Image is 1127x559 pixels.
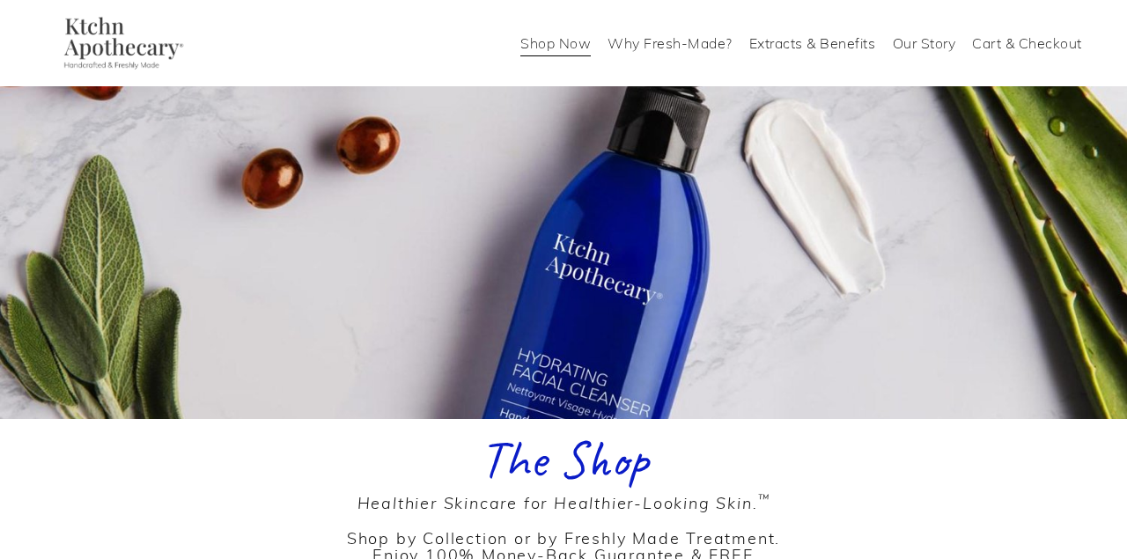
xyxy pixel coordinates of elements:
span: The Shop [480,425,648,492]
a: Shop Now [520,29,591,57]
em: Healthier Skincare for Healthier-Looking Skin. [357,491,770,513]
a: Extracts & Benefits [749,29,876,57]
a: Why Fresh-Made? [608,29,733,57]
img: Ktchn Apothecary [45,17,195,70]
a: Cart & Checkout [972,29,1082,57]
a: Our Story [893,29,956,57]
sup: ™ [758,489,770,506]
